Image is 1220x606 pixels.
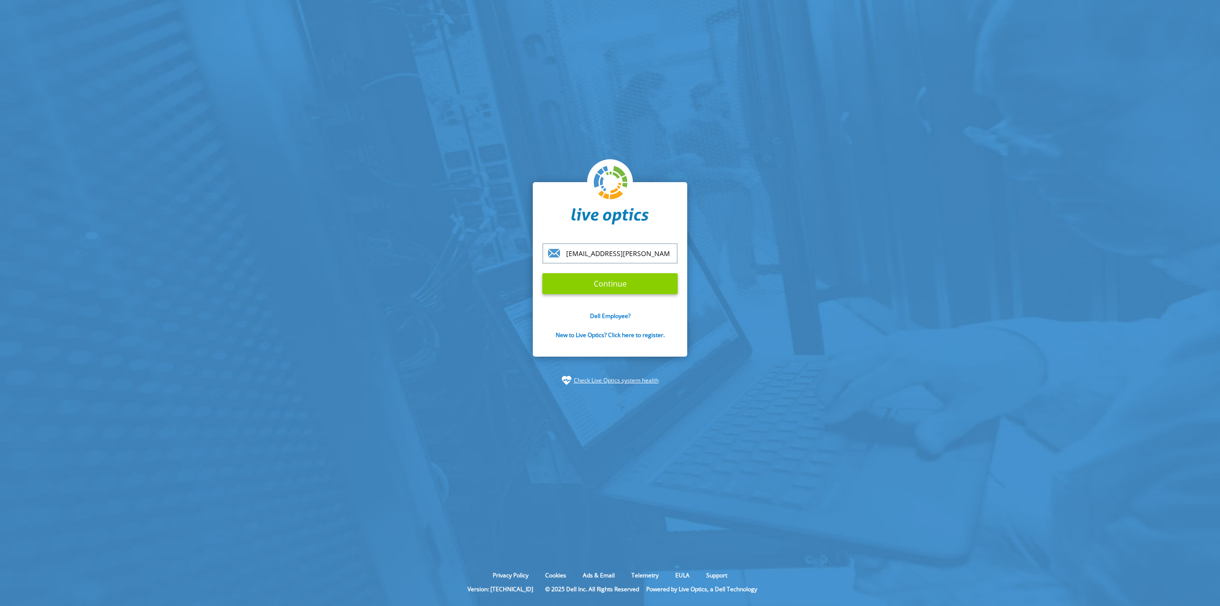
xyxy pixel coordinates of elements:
[646,585,757,593] li: Powered by Live Optics, a Dell Technology
[576,571,622,579] a: Ads & Email
[486,571,536,579] a: Privacy Policy
[668,571,697,579] a: EULA
[571,208,649,225] img: liveoptics-word.svg
[540,585,644,593] li: © 2025 Dell Inc. All Rights Reserved
[542,243,678,264] input: email@address.com
[574,376,659,385] a: Check Live Optics system health
[624,571,666,579] a: Telemetry
[699,571,734,579] a: Support
[562,376,571,385] img: status-check-icon.svg
[590,312,630,320] a: Dell Employee?
[556,331,665,339] a: New to Live Optics? Click here to register.
[538,571,573,579] a: Cookies
[463,585,538,593] li: Version: [TECHNICAL_ID]
[542,273,678,294] input: Continue
[594,166,628,200] img: liveoptics-logo.svg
